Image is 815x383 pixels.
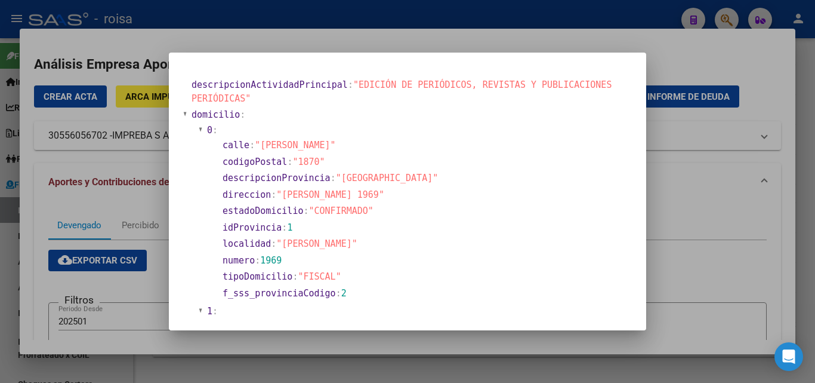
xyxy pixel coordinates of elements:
span: : [348,79,353,90]
span: : [212,125,218,136]
span: "[PERSON_NAME]" [276,238,357,249]
span: : [303,206,308,216]
span: numero [223,255,255,266]
span: : [212,306,218,317]
span: estadoDomicilio [223,206,303,216]
span: "[PERSON_NAME] 1969" [276,189,384,200]
span: : [331,173,336,183]
span: "[PERSON_NAME]" [255,140,335,151]
span: tipoDomicilio [223,271,292,282]
span: "1870" [292,157,325,167]
span: 1 [207,306,212,317]
span: 1969 [260,255,282,266]
div: Open Intercom Messenger [774,342,803,371]
span: idProvincia [223,222,282,233]
span: : [282,222,287,233]
span: f_sss_provinciaCodigo [223,288,336,299]
span: "EDICIÓN DE PERIÓDICOS, REVISTAS Y PUBLICACIONES PERIÓDICAS" [192,79,612,104]
span: : [292,271,298,282]
span: 2 [341,288,347,299]
span: "FISCAL" [298,271,341,282]
span: domicilio [192,109,240,120]
span: : [271,189,276,200]
span: "CONFIRMADO" [309,206,373,216]
span: 1 [287,222,292,233]
span: : [271,238,276,249]
span: calle [223,140,249,151]
span: codigoPostal [223,157,287,167]
span: descripcionActividadPrincipal [192,79,348,90]
span: 0 [207,125,212,136]
span: : [287,157,292,167]
span: : [240,109,245,120]
span: : [249,140,255,151]
span: : [255,255,260,266]
span: : [336,288,341,299]
span: localidad [223,238,271,249]
span: "[GEOGRAPHIC_DATA]" [336,173,439,183]
span: direccion [223,189,271,200]
span: descripcionProvincia [223,173,331,183]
